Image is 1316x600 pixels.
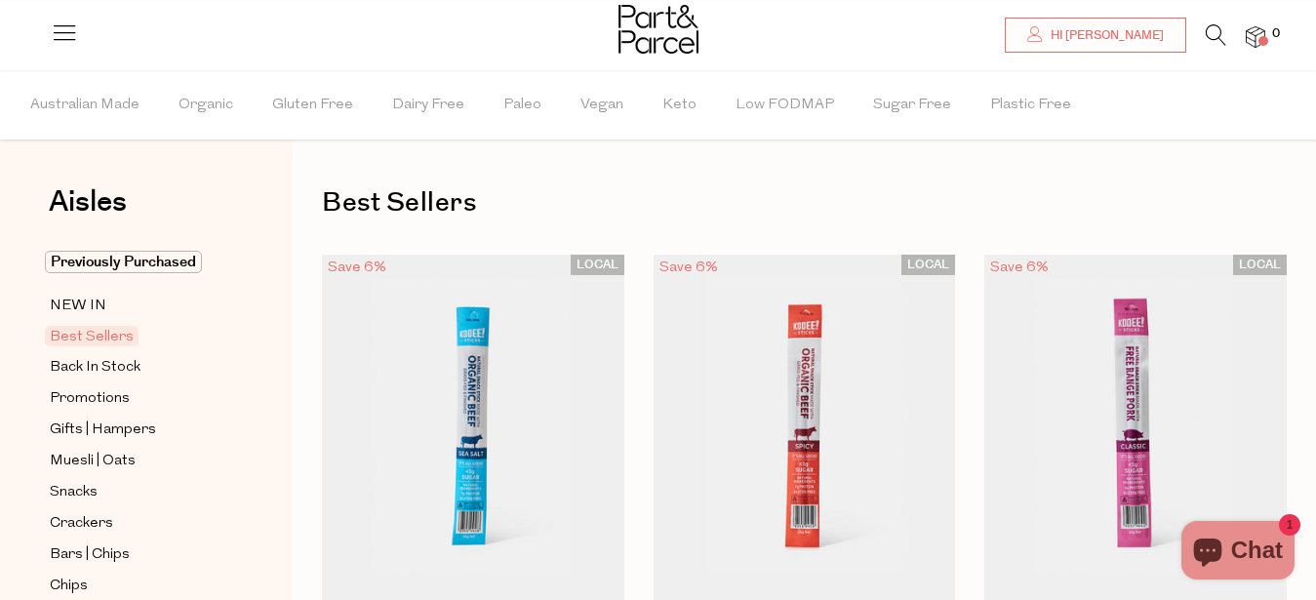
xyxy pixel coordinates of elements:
span: Paleo [503,71,541,140]
span: Snacks [50,481,98,504]
div: Save 6% [654,255,724,281]
span: Australian Made [30,71,140,140]
span: Hi [PERSON_NAME] [1046,27,1164,44]
span: LOCAL [1233,255,1287,275]
a: Best Sellers [50,325,227,348]
a: NEW IN [50,294,227,318]
span: Vegan [580,71,623,140]
span: 0 [1267,25,1285,43]
div: Save 6% [984,255,1055,281]
span: Organic [179,71,233,140]
a: Previously Purchased [50,251,227,274]
a: 0 [1246,26,1265,47]
span: Sugar Free [873,71,951,140]
a: Gifts | Hampers [50,418,227,442]
span: LOCAL [571,255,624,275]
span: Chips [50,575,88,598]
a: Back In Stock [50,355,227,380]
span: Bars | Chips [50,543,130,567]
span: LOCAL [901,255,955,275]
a: Promotions [50,386,227,411]
inbox-online-store-chat: Shopify online store chat [1176,521,1300,584]
span: Gluten Free [272,71,353,140]
span: Gifts | Hampers [50,419,156,442]
span: Low FODMAP [736,71,834,140]
a: Bars | Chips [50,542,227,567]
a: Aisles [49,187,127,236]
span: Best Sellers [45,326,139,346]
span: Dairy Free [392,71,464,140]
span: Muesli | Oats [50,450,136,473]
span: NEW IN [50,295,106,318]
span: Back In Stock [50,356,140,380]
a: Chips [50,574,227,598]
h1: Best Sellers [322,180,1287,225]
a: Snacks [50,480,227,504]
span: Keto [662,71,697,140]
div: Save 6% [322,255,392,281]
img: Part&Parcel [618,5,698,54]
span: Previously Purchased [45,251,202,273]
a: Muesli | Oats [50,449,227,473]
span: Promotions [50,387,130,411]
a: Crackers [50,511,227,536]
span: Aisles [49,180,127,223]
span: Crackers [50,512,113,536]
span: Plastic Free [990,71,1071,140]
a: Hi [PERSON_NAME] [1005,18,1186,53]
